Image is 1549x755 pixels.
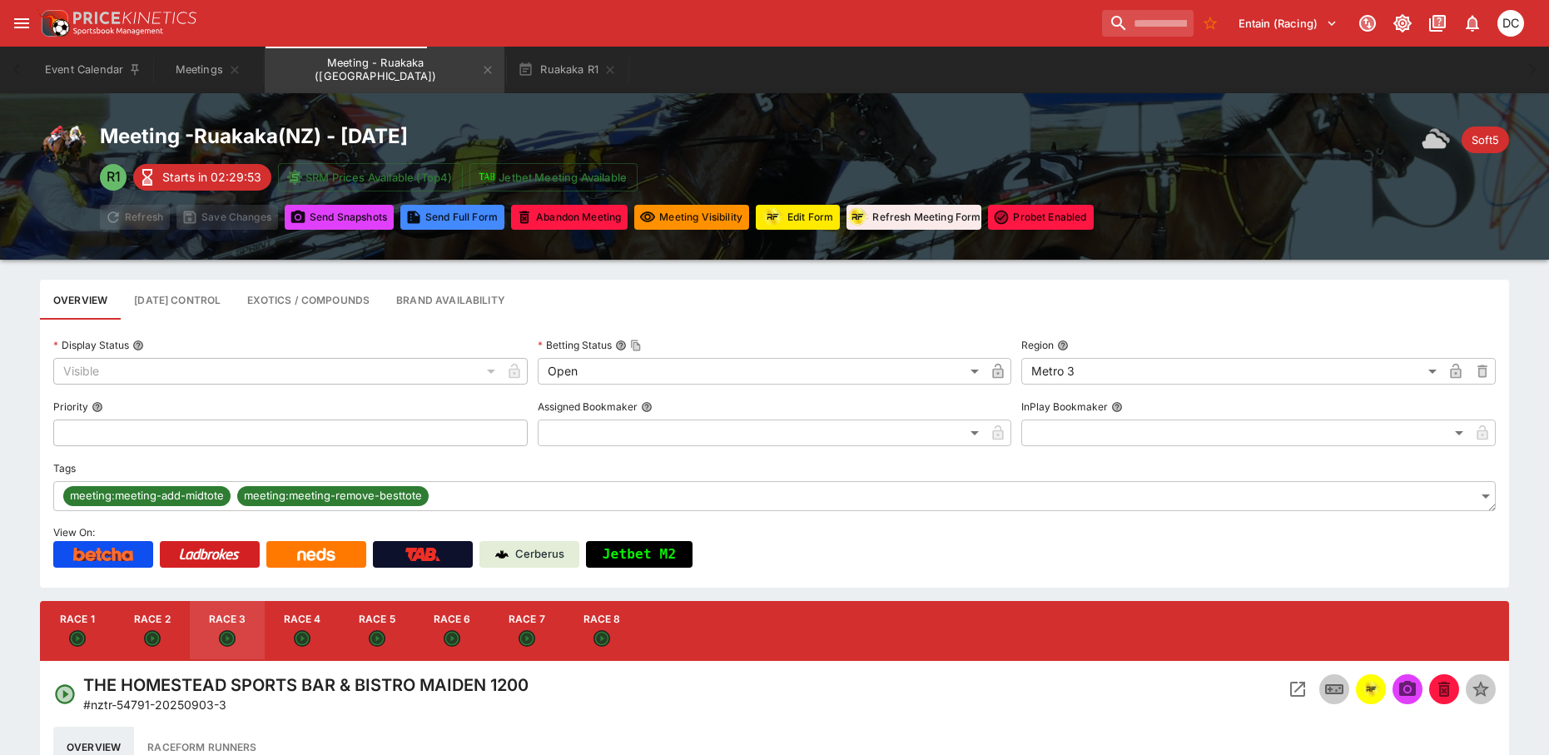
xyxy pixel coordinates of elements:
[519,630,535,647] svg: Open
[115,601,190,661] button: Race 2
[35,47,151,93] button: Event Calendar
[586,541,693,568] button: Jetbet M2
[132,340,144,351] button: Display Status
[219,630,236,647] svg: Open
[489,601,564,661] button: Race 7
[593,630,610,647] svg: Open
[1197,10,1224,37] button: No Bookmarks
[83,674,529,696] h4: THE HOMESTEAD SPORTS BAR & BISTRO MAIDEN 1200
[479,541,579,568] a: Cerberus
[369,630,385,647] svg: Open
[237,488,429,504] span: meeting:meeting-remove-besttote
[53,358,501,385] div: Visible
[7,8,37,38] button: open drawer
[53,400,88,414] p: Priority
[155,47,261,93] button: Meetings
[1021,338,1054,352] p: Region
[53,526,95,539] span: View On:
[1057,340,1069,351] button: Region
[400,205,504,230] button: Send Full Form
[1102,10,1194,37] input: search
[1457,8,1487,38] button: Notifications
[69,630,86,647] svg: Open
[538,358,986,385] div: Open
[144,630,161,647] svg: Open
[53,338,129,352] p: Display Status
[53,461,76,475] p: Tags
[846,206,869,227] img: racingform.png
[100,123,1094,149] h2: Meeting - Ruakaka ( NZ ) - [DATE]
[1492,5,1529,42] button: David Crockford
[1021,400,1108,414] p: InPlay Bookmaker
[415,601,489,661] button: Race 6
[538,338,612,352] p: Betting Status
[444,630,460,647] svg: Open
[285,205,394,230] button: Send Snapshots
[40,280,121,320] button: Base meeting details
[988,205,1093,230] button: Toggle ProBet for every event in this meeting
[1462,127,1509,153] div: Track Condition: Soft5
[1497,10,1524,37] div: David Crockford
[265,47,504,93] button: Meeting - Ruakaka (NZ)
[383,280,519,320] button: Configure brand availability for the meeting
[340,601,415,661] button: Race 5
[162,168,261,186] p: Starts in 02:29:53
[234,280,383,320] button: View and edit meeting dividends and compounds.
[538,400,638,414] p: Assigned Bookmaker
[1361,679,1381,699] div: racingform
[294,630,310,647] svg: Open
[1319,674,1349,704] button: Inplay
[73,27,163,35] img: Sportsbook Management
[1462,132,1509,149] span: Soft5
[1356,674,1386,704] button: racingform
[846,205,981,230] button: Refresh Meeting Form
[83,696,226,713] p: Copy To Clipboard
[508,47,627,93] button: Ruakaka R1
[479,169,495,186] img: jetbet-logo.svg
[495,548,509,561] img: Cerberus
[564,601,639,661] button: Race 8
[515,546,564,563] p: Cerberus
[1283,674,1313,704] button: Open Event
[1388,8,1417,38] button: Toggle light/dark mode
[615,340,627,351] button: Betting StatusCopy To Clipboard
[1422,123,1455,156] div: Weather: overcast
[405,548,440,561] img: TabNZ
[1111,401,1123,413] button: InPlay Bookmaker
[1466,674,1496,704] button: Set Featured Event
[1393,674,1422,704] span: Send Snapshot
[761,206,784,229] div: racingform
[63,488,231,504] span: meeting:meeting-add-midtote
[630,340,642,351] button: Copy To Clipboard
[1422,8,1452,38] button: Documentation
[1361,680,1381,698] img: racingform.png
[297,548,335,561] img: Neds
[641,401,653,413] button: Assigned Bookmaker
[73,12,196,24] img: PriceKinetics
[121,280,234,320] button: Configure each race specific details at once
[73,548,133,561] img: Betcha
[40,123,87,170] img: horse_racing.png
[53,683,77,706] svg: Open
[1021,358,1442,385] div: Metro 3
[761,206,784,227] img: racingform.png
[1353,8,1383,38] button: Connected to PK
[190,601,265,661] button: Race 3
[1429,679,1459,696] span: Mark an event as closed and abandoned.
[179,548,240,561] img: Ladbrokes
[265,601,340,661] button: Race 4
[40,601,115,661] button: Race 1
[1422,123,1455,156] img: overcast.png
[469,163,638,191] button: Jetbet Meeting Available
[511,205,628,230] button: Mark all events in meeting as closed and abandoned.
[37,7,70,40] img: PriceKinetics Logo
[1229,10,1348,37] button: Select Tenant
[846,206,869,229] div: racingform
[92,401,103,413] button: Priority
[278,163,463,191] button: SRM Prices Available (Top4)
[756,205,840,230] button: Update RacingForm for all races in this meeting
[634,205,749,230] button: Set all events in meeting to specified visibility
